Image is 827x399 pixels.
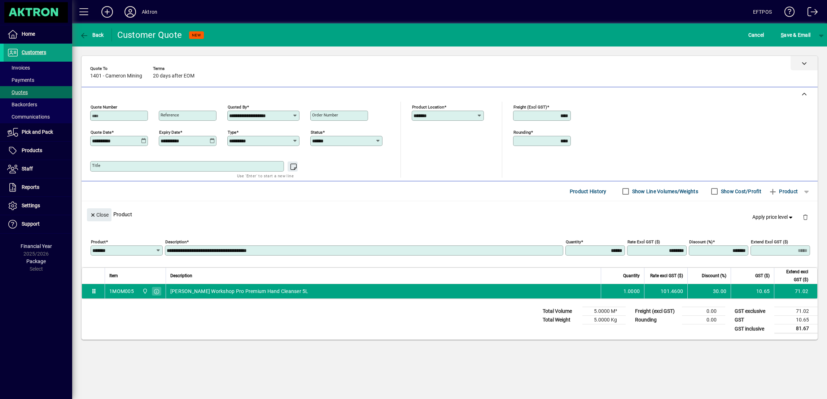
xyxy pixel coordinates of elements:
mat-label: Rate excl GST ($) [627,239,660,244]
a: Communications [4,111,72,123]
span: Central [140,287,149,295]
td: Total Weight [539,316,582,324]
span: NEW [192,33,201,37]
td: 5.0000 M³ [582,307,626,316]
span: 1.0000 [623,288,640,295]
span: Support [22,221,40,227]
a: Settings [4,197,72,215]
mat-label: Title [92,163,100,168]
span: Extend excl GST ($) [779,268,808,284]
mat-label: Type [228,130,236,135]
span: Discount (%) [702,272,726,280]
td: 0.00 [682,307,725,316]
span: Invoices [7,65,30,71]
span: Description [170,272,192,280]
div: EFTPOS [753,6,772,18]
mat-label: Product location [412,105,444,110]
div: Product [82,201,818,227]
mat-label: Description [165,239,187,244]
span: Backorders [7,102,37,107]
span: Rate excl GST ($) [650,272,683,280]
a: Logout [802,1,818,25]
button: Cancel [747,28,766,41]
app-page-header-button: Delete [797,214,814,220]
mat-label: Status [311,130,323,135]
span: Home [22,31,35,37]
span: Payments [7,77,34,83]
span: Item [109,272,118,280]
button: Add [96,5,119,18]
label: Show Cost/Profit [719,188,761,195]
td: 5.0000 Kg [582,316,626,324]
div: Aktron [142,6,157,18]
a: Quotes [4,86,72,98]
button: Delete [797,208,814,226]
td: 30.00 [687,284,731,298]
span: Reports [22,184,39,190]
td: GST inclusive [731,324,774,333]
td: 10.65 [731,284,774,298]
td: 71.02 [774,307,818,316]
td: GST [731,316,774,324]
a: Support [4,215,72,233]
span: [PERSON_NAME] Workshop Pro Premium Hand Cleanser 5L [170,288,309,295]
span: Product History [570,186,607,197]
div: 101.4600 [649,288,683,295]
a: Home [4,25,72,43]
span: Products [22,147,42,153]
mat-label: Reference [161,112,179,118]
div: 1MOM005 [109,288,134,295]
mat-label: Order number [312,112,338,118]
span: Settings [22,203,40,208]
span: 20 days after EOM [153,73,194,79]
label: Show Line Volumes/Weights [631,188,698,195]
button: Apply price level [749,211,797,224]
span: 1401 - Cameron Mining [90,73,142,79]
span: Close [90,209,109,221]
span: GST ($) [755,272,770,280]
a: Invoices [4,62,72,74]
td: GST exclusive [731,307,774,316]
mat-label: Product [91,239,106,244]
a: Knowledge Base [779,1,795,25]
a: Payments [4,74,72,86]
td: Freight (excl GST) [631,307,682,316]
a: Staff [4,160,72,178]
span: Financial Year [21,243,52,249]
td: Rounding [631,316,682,324]
mat-label: Discount (%) [689,239,713,244]
mat-label: Freight (excl GST) [513,105,547,110]
span: Cancel [748,29,764,41]
span: ave & Email [781,29,810,41]
a: Pick and Pack [4,123,72,141]
span: Staff [22,166,33,172]
span: Package [26,258,46,264]
td: 71.02 [774,284,817,298]
span: Apply price level [752,213,794,221]
button: Product [765,185,801,198]
mat-hint: Use 'Enter' to start a new line [237,172,294,180]
button: Close [87,208,111,221]
button: Back [78,28,106,41]
button: Save & Email [777,28,814,41]
span: Communications [7,114,50,120]
span: Back [80,32,104,38]
mat-label: Quote date [91,130,111,135]
td: 81.67 [774,324,818,333]
mat-label: Quantity [566,239,581,244]
button: Product History [567,185,609,198]
app-page-header-button: Close [85,211,113,218]
app-page-header-button: Back [72,28,112,41]
mat-label: Extend excl GST ($) [751,239,788,244]
span: S [781,32,784,38]
span: Quotes [7,89,28,95]
td: Total Volume [539,307,582,316]
mat-label: Expiry date [159,130,180,135]
mat-label: Quote number [91,105,117,110]
a: Reports [4,178,72,196]
span: Quantity [623,272,640,280]
td: 10.65 [774,316,818,324]
mat-label: Rounding [513,130,531,135]
a: Products [4,142,72,160]
span: Pick and Pack [22,129,53,135]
